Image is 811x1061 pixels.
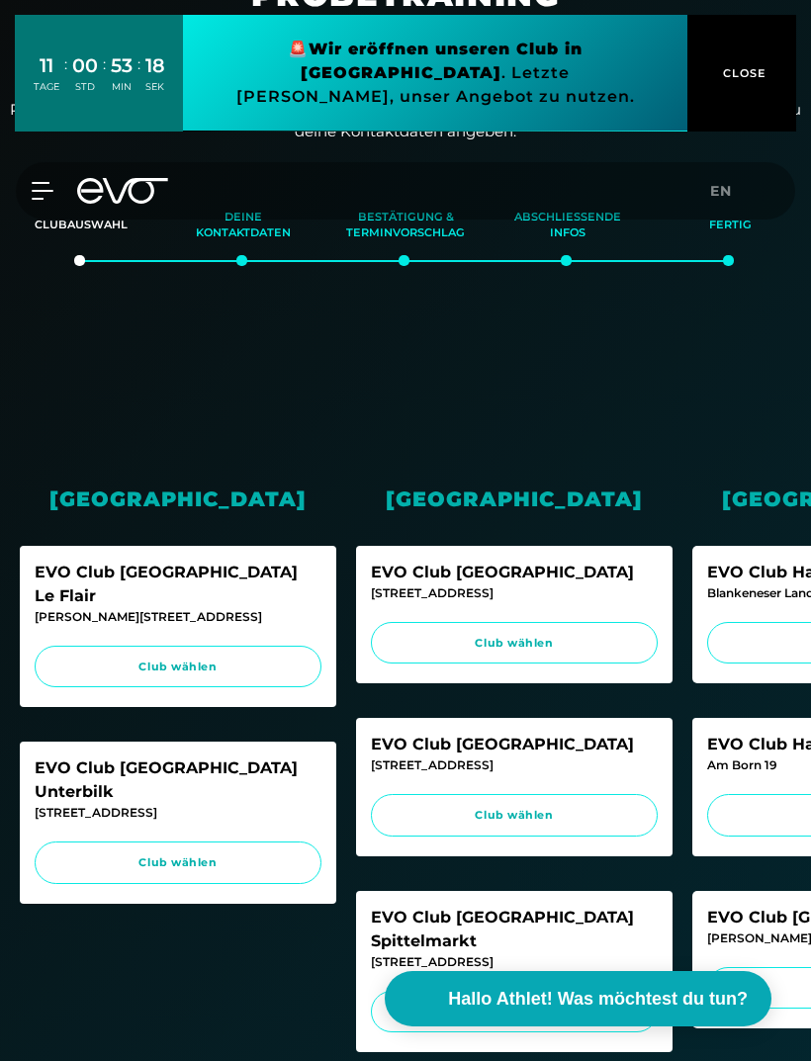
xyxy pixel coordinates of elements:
div: EVO Club [GEOGRAPHIC_DATA] Le Flair [35,561,321,608]
button: CLOSE [687,15,796,132]
button: Hallo Athlet! Was möchtest du tun? [385,971,771,1026]
span: Club wählen [390,807,639,824]
div: [GEOGRAPHIC_DATA] [20,484,336,514]
div: 11 [34,51,59,80]
div: : [103,53,106,106]
div: [STREET_ADDRESS] [371,584,658,602]
a: Club wählen [371,794,658,837]
a: Club wählen [371,991,658,1033]
span: Hallo Athlet! Was möchtest du tun? [448,986,748,1013]
div: : [137,53,140,106]
span: CLOSE [718,64,766,82]
div: SEK [145,80,165,94]
span: Club wählen [53,659,303,675]
a: Club wählen [35,841,321,884]
div: EVO Club [GEOGRAPHIC_DATA] [371,561,658,584]
div: 53 [111,51,133,80]
div: MIN [111,80,133,94]
div: [STREET_ADDRESS] [371,953,658,971]
div: [PERSON_NAME][STREET_ADDRESS] [35,608,321,626]
div: 00 [72,51,98,80]
div: EVO Club [GEOGRAPHIC_DATA] Spittelmarkt [371,906,658,953]
div: [STREET_ADDRESS] [35,804,321,822]
div: 18 [145,51,165,80]
span: en [710,182,732,200]
div: STD [72,80,98,94]
span: Club wählen [53,854,303,871]
span: Club wählen [390,635,639,652]
a: Club wählen [35,646,321,688]
div: : [64,53,67,106]
div: EVO Club [GEOGRAPHIC_DATA] [371,733,658,756]
div: [STREET_ADDRESS] [371,756,658,774]
a: en [710,180,744,203]
div: [GEOGRAPHIC_DATA] [356,484,673,514]
div: EVO Club [GEOGRAPHIC_DATA] Unterbilk [35,756,321,804]
a: Club wählen [371,622,658,664]
div: TAGE [34,80,59,94]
